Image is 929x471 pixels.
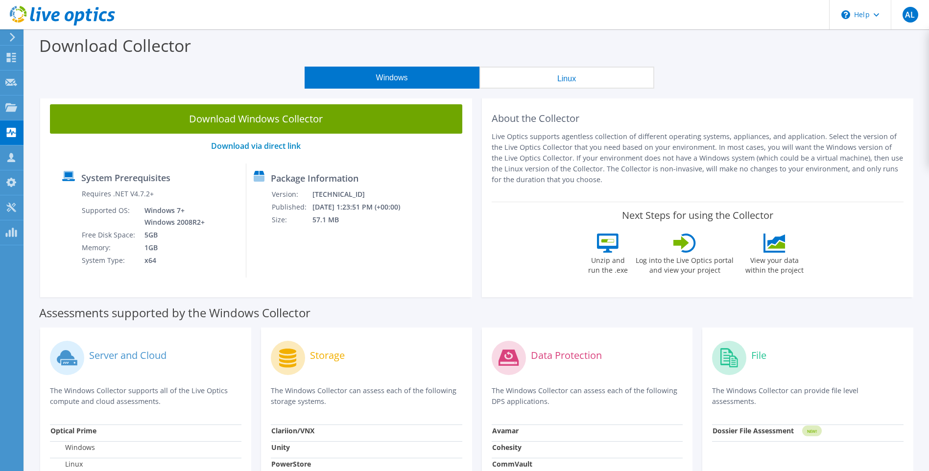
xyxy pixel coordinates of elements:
span: AL [903,7,918,23]
p: The Windows Collector can assess each of the following storage systems. [271,385,462,407]
td: [DATE] 1:23:51 PM (+00:00) [312,201,413,213]
label: Unzip and run the .exe [585,253,630,275]
td: 57.1 MB [312,213,413,226]
p: The Windows Collector can assess each of the following DPS applications. [492,385,683,407]
button: Windows [305,67,479,89]
label: Package Information [271,173,358,183]
label: Windows [50,443,95,452]
label: Requires .NET V4.7.2+ [82,189,154,199]
button: Linux [479,67,654,89]
label: Download Collector [39,34,191,57]
svg: \n [841,10,850,19]
td: Memory: [81,241,137,254]
label: Linux [50,459,83,469]
td: Published: [271,201,312,213]
label: Log into the Live Optics portal and view your project [635,253,734,275]
label: Assessments supported by the Windows Collector [39,308,310,318]
td: System Type: [81,254,137,267]
td: Free Disk Space: [81,229,137,241]
td: Supported OS: [81,204,137,229]
td: 1GB [137,241,207,254]
strong: Dossier File Assessment [713,426,794,435]
p: The Windows Collector can provide file level assessments. [712,385,904,407]
strong: Unity [271,443,290,452]
label: Data Protection [531,351,602,360]
strong: Optical Prime [50,426,96,435]
tspan: NEW! [807,428,817,434]
strong: CommVault [492,459,532,469]
a: Download Windows Collector [50,104,462,134]
strong: PowerStore [271,459,311,469]
td: x64 [137,254,207,267]
h2: About the Collector [492,113,904,124]
td: Size: [271,213,312,226]
strong: Clariion/VNX [271,426,314,435]
td: 5GB [137,229,207,241]
label: View your data within the project [739,253,810,275]
label: File [751,351,766,360]
td: [TECHNICAL_ID] [312,188,413,201]
strong: Avamar [492,426,519,435]
label: System Prerequisites [81,173,170,183]
td: Version: [271,188,312,201]
p: Live Optics supports agentless collection of different operating systems, appliances, and applica... [492,131,904,185]
label: Server and Cloud [89,351,167,360]
strong: Cohesity [492,443,522,452]
p: The Windows Collector supports all of the Live Optics compute and cloud assessments. [50,385,241,407]
td: Windows 7+ Windows 2008R2+ [137,204,207,229]
label: Storage [310,351,345,360]
a: Download via direct link [211,141,301,151]
label: Next Steps for using the Collector [622,210,773,221]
